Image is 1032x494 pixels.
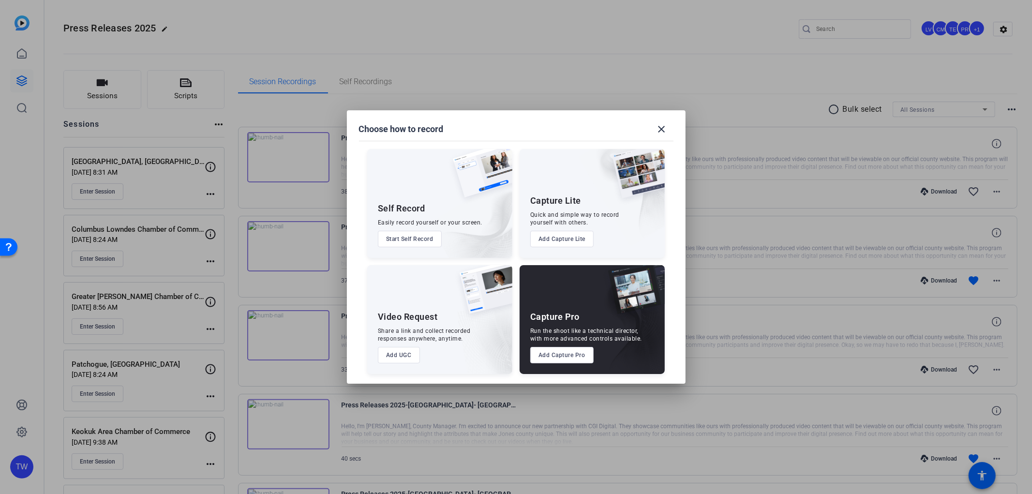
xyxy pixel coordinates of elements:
div: Self Record [378,203,425,214]
div: Quick and simple way to record yourself with others. [530,211,619,226]
div: Capture Lite [530,195,581,207]
div: Share a link and collect recorded responses anywhere, anytime. [378,327,471,343]
div: Run the shoot like a technical director, with more advanced controls available. [530,327,642,343]
img: embarkstudio-ugc-content.png [456,295,512,374]
h1: Choose how to record [359,123,444,135]
img: ugc-content.png [452,265,512,324]
img: capture-lite.png [605,149,665,208]
button: Start Self Record [378,231,442,247]
div: Capture Pro [530,311,580,323]
button: Add Capture Pro [530,347,594,363]
img: embarkstudio-capture-lite.png [578,149,665,246]
mat-icon: close [656,123,668,135]
button: Add Capture Lite [530,231,594,247]
img: embarkstudio-capture-pro.png [593,277,665,374]
img: capture-pro.png [601,265,665,324]
img: embarkstudio-self-record.png [428,170,512,258]
div: Video Request [378,311,438,323]
button: Add UGC [378,347,420,363]
div: Easily record yourself or your screen. [378,219,482,226]
img: self-record.png [446,149,512,207]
